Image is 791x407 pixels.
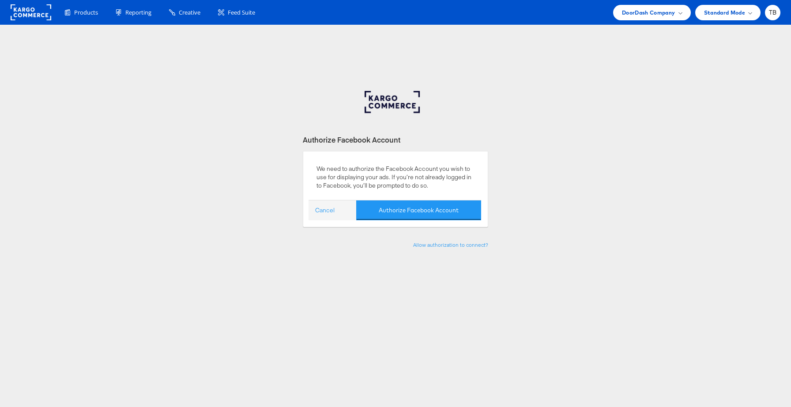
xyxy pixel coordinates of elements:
[356,200,481,220] button: Authorize Facebook Account
[704,8,745,17] span: Standard Mode
[315,206,335,215] a: Cancel
[769,10,777,15] span: TB
[622,8,675,17] span: DoorDash Company
[413,241,488,248] a: Allow authorization to connect?
[125,8,151,17] span: Reporting
[303,135,488,145] div: Authorize Facebook Account
[228,8,255,17] span: Feed Suite
[74,8,98,17] span: Products
[316,165,475,189] p: We need to authorize the Facebook Account you wish to use for displaying your ads. If you’re not ...
[179,8,200,17] span: Creative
